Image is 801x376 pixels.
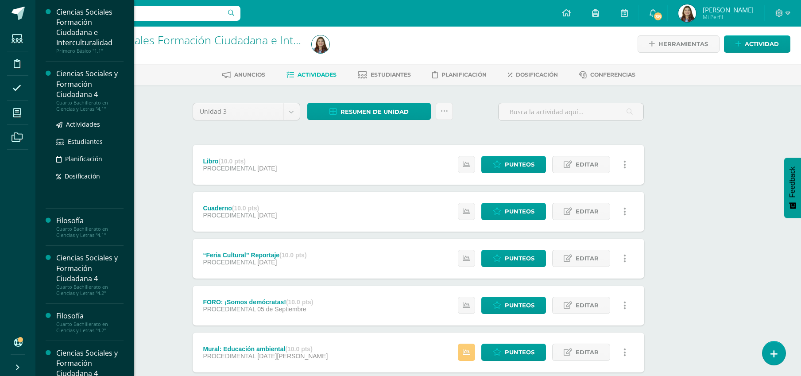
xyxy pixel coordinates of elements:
[481,250,546,267] a: Punteos
[658,36,708,52] span: Herramientas
[257,259,277,266] span: [DATE]
[66,120,100,128] span: Actividades
[234,71,265,78] span: Anuncios
[371,71,411,78] span: Estudiantes
[481,203,546,220] a: Punteos
[678,4,696,22] img: 9dacb0ef9e065e0d8aad77808540cffa.png
[203,298,313,306] div: FORO: ¡Somos demócratas!
[499,103,643,120] input: Busca la actividad aquí...
[65,155,102,163] span: Planificación
[279,252,306,259] strong: (10.0 pts)
[576,297,599,314] span: Editar
[56,216,124,226] div: Filosofía
[724,35,790,53] a: Actividad
[481,297,546,314] a: Punteos
[703,13,754,21] span: Mi Perfil
[56,321,124,333] div: Cuarto Bachillerato en Ciencias y Letras "4.2"
[69,32,363,47] a: Ciencias Sociales Formación Ciudadana e Interculturalidad
[203,158,277,165] div: Libro
[285,345,312,353] strong: (10.0 pts)
[222,68,265,82] a: Anuncios
[576,203,599,220] span: Editar
[441,71,487,78] span: Planificación
[41,6,240,21] input: Busca un usuario...
[56,7,124,54] a: Ciencias Sociales Formación Ciudadana e InterculturalidadPrimero Básico "1.1"
[203,259,255,266] span: PROCEDIMENTAL
[203,353,255,360] span: PROCEDIMENTAL
[298,71,337,78] span: Actividades
[579,68,635,82] a: Conferencias
[203,345,328,353] div: Mural: Educación ambiental
[56,171,124,181] a: Dosificación
[56,100,124,112] div: Cuarto Bachillerato en Ciencias y Letras "4.1"
[257,212,277,219] span: [DATE]
[56,7,124,48] div: Ciencias Sociales Formación Ciudadana e Interculturalidad
[481,156,546,173] a: Punteos
[508,68,558,82] a: Dosificación
[193,103,300,120] a: Unidad 3
[653,12,663,21] span: 38
[312,35,329,53] img: 9dacb0ef9e065e0d8aad77808540cffa.png
[257,353,328,360] span: [DATE][PERSON_NAME]
[516,71,558,78] span: Dosificación
[69,34,301,46] h1: Ciencias Sociales Formación Ciudadana e Interculturalidad
[203,205,277,212] div: Cuaderno
[56,284,124,296] div: Cuarto Bachillerato en Ciencias y Letras "4.2"
[358,68,411,82] a: Estudiantes
[56,253,124,283] div: Ciencias Sociales y Formación Ciudadana 4
[203,252,306,259] div: “Feria Cultural” Reportaje
[218,158,245,165] strong: (10.0 pts)
[286,298,313,306] strong: (10.0 pts)
[56,311,124,321] div: Filosofía
[56,154,124,164] a: Planificación
[56,69,124,112] a: Ciencias Sociales y Formación Ciudadana 4Cuarto Bachillerato en Ciencias y Letras "4.1"
[56,226,124,238] div: Cuarto Bachillerato en Ciencias y Letras "4.1"
[257,306,306,313] span: 05 de Septiembre
[638,35,720,53] a: Herramientas
[784,158,801,218] button: Feedback - Mostrar encuesta
[505,344,534,360] span: Punteos
[307,103,431,120] a: Resumen de unidad
[789,167,797,198] span: Feedback
[341,104,409,120] span: Resumen de unidad
[505,297,534,314] span: Punteos
[703,5,754,14] span: [PERSON_NAME]
[257,165,277,172] span: [DATE]
[56,136,124,147] a: Estudiantes
[576,156,599,173] span: Editar
[481,344,546,361] a: Punteos
[576,344,599,360] span: Editar
[203,212,255,219] span: PROCEDIMENTAL
[56,69,124,99] div: Ciencias Sociales y Formación Ciudadana 4
[432,68,487,82] a: Planificación
[200,103,276,120] span: Unidad 3
[65,172,100,180] span: Dosificación
[505,203,534,220] span: Punteos
[56,216,124,238] a: FilosofíaCuarto Bachillerato en Ciencias y Letras "4.1"
[203,165,255,172] span: PROCEDIMENTAL
[69,46,301,54] div: Primero Básico '1.1'
[745,36,779,52] span: Actividad
[576,250,599,267] span: Editar
[505,156,534,173] span: Punteos
[232,205,259,212] strong: (10.0 pts)
[68,137,103,146] span: Estudiantes
[505,250,534,267] span: Punteos
[56,253,124,296] a: Ciencias Sociales y Formación Ciudadana 4Cuarto Bachillerato en Ciencias y Letras "4.2"
[590,71,635,78] span: Conferencias
[56,48,124,54] div: Primero Básico "1.1"
[56,119,124,129] a: Actividades
[286,68,337,82] a: Actividades
[203,306,255,313] span: PROCEDIMENTAL
[56,311,124,333] a: FilosofíaCuarto Bachillerato en Ciencias y Letras "4.2"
